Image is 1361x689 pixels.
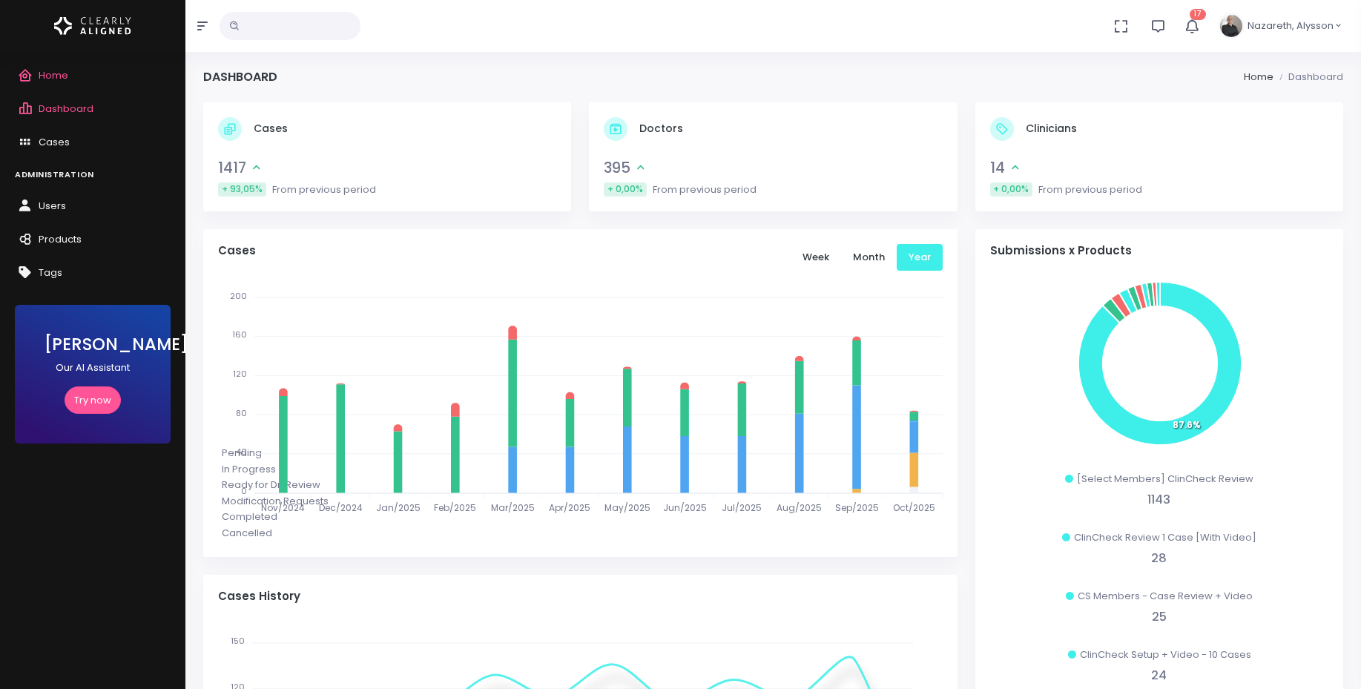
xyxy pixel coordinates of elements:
[211,494,329,508] span: Modification Requests
[39,102,93,116] span: Dashboard
[990,182,1033,197] span: + 0,00%
[319,502,363,515] tspan: Dec/2024
[663,502,707,515] tspan: Jun/2025
[1244,70,1273,85] li: Home
[990,530,1328,545] p: ClinCheck Review 1 Case [With Video]
[211,510,277,524] span: Completed
[1248,19,1334,33] span: Nazareth, Alysson
[604,159,942,177] h4: 395
[1038,182,1142,197] span: From previous period
[376,502,421,515] tspan: Jan/2025
[897,244,943,271] a: Year
[211,462,276,476] span: In Progress
[1026,122,1077,135] h5: Clinicians
[39,199,66,213] span: Users
[990,668,1328,683] h5: 24
[990,159,1328,177] h4: 14
[990,472,1328,487] p: [Select Members] ClinCheck Review
[54,10,131,42] img: Logo Horizontal
[211,526,272,540] span: Cancelled
[39,135,70,149] span: Cases
[722,502,762,515] tspan: Jul/2025
[272,182,376,197] span: From previous period
[990,551,1328,566] h5: 28
[990,610,1328,624] h5: 25
[218,159,556,177] h4: 1417
[231,636,245,647] tspan: 150
[491,502,535,515] tspan: Mar/2025
[777,502,822,515] tspan: Aug/2025
[241,485,247,497] tspan: 0
[211,478,320,492] span: Ready for Dr. Review
[39,232,82,246] span: Products
[434,502,476,515] tspan: Feb/2025
[254,122,288,135] h5: Cases
[39,266,62,280] span: Tags
[604,182,647,197] span: + 0,00%
[990,492,1328,507] h5: 1143
[261,502,305,515] tspan: Nov/2024
[39,68,68,82] span: Home
[604,502,650,515] tspan: May/2025
[45,360,141,375] p: Our AI Assistant
[1218,13,1245,39] img: Header Avatar
[835,502,879,515] tspan: Sep/2025
[1273,70,1343,85] li: Dashboard
[990,647,1328,662] p: ClinCheck Setup + Video - 10 Cases
[233,368,247,380] tspan: 120
[236,407,247,419] tspan: 80
[893,502,935,515] tspan: Oct/2025
[65,386,121,414] a: Try now
[990,589,1328,604] p: CS Members - Case Review + Video
[203,70,277,84] h4: Dashboard
[639,122,683,135] h5: Doctors
[45,334,141,355] h3: [PERSON_NAME]
[791,244,841,271] a: Week
[218,590,943,603] h4: Cases History
[549,502,590,515] tspan: Apr/2025
[841,244,897,271] a: Month
[236,446,247,458] tspan: 40
[1190,9,1206,20] span: 17
[230,290,247,302] tspan: 200
[232,329,247,341] tspan: 160
[218,244,256,257] h4: Cases
[653,182,757,197] span: From previous period
[990,244,1328,257] h4: Submissions x Products
[218,182,266,197] span: + 93,05%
